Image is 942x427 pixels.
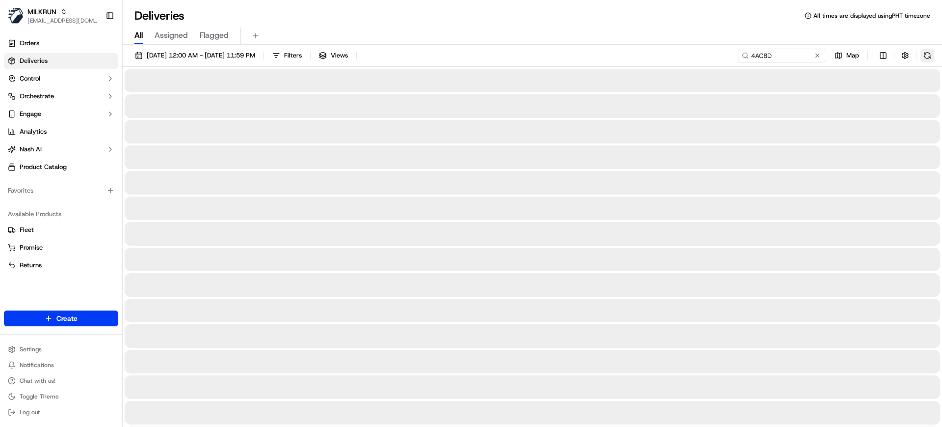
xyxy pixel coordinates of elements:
[27,7,56,17] button: MILKRUN
[4,222,118,238] button: Fleet
[314,49,352,62] button: Views
[4,374,118,388] button: Chat with us!
[4,4,102,28] button: MILKRUNMILKRUN[EMAIL_ADDRESS][DOMAIN_NAME]
[4,159,118,175] a: Product Catalog
[4,53,118,69] a: Deliveries
[20,163,67,171] span: Product Catalog
[20,393,59,400] span: Toggle Theme
[20,261,42,270] span: Returns
[20,74,40,83] span: Control
[20,92,54,101] span: Orchestrate
[131,49,260,62] button: [DATE] 12:00 AM - [DATE] 11:59 PM
[147,51,255,60] span: [DATE] 12:00 AM - [DATE] 11:59 PM
[4,88,118,104] button: Orchestrate
[4,71,118,86] button: Control
[4,311,118,326] button: Create
[4,240,118,256] button: Promise
[20,408,40,416] span: Log out
[846,51,859,60] span: Map
[20,57,48,65] span: Deliveries
[20,145,42,154] span: Nash AI
[56,313,78,323] span: Create
[331,51,348,60] span: Views
[4,106,118,122] button: Engage
[8,261,114,270] a: Returns
[8,8,24,24] img: MILKRUN
[134,8,184,24] h1: Deliveries
[20,377,55,385] span: Chat with us!
[20,127,47,136] span: Analytics
[4,35,118,51] a: Orders
[200,29,229,41] span: Flagged
[134,29,143,41] span: All
[20,345,42,353] span: Settings
[4,183,118,199] div: Favorites
[20,361,54,369] span: Notifications
[27,17,98,25] button: [EMAIL_ADDRESS][DOMAIN_NAME]
[920,49,934,62] button: Refresh
[4,142,118,157] button: Nash AI
[4,206,118,222] div: Available Products
[4,257,118,273] button: Returns
[4,342,118,356] button: Settings
[830,49,863,62] button: Map
[4,358,118,372] button: Notifications
[4,390,118,403] button: Toggle Theme
[4,405,118,419] button: Log out
[20,39,39,48] span: Orders
[155,29,188,41] span: Assigned
[738,49,826,62] input: Type to search
[8,243,114,252] a: Promise
[4,124,118,140] a: Analytics
[8,226,114,234] a: Fleet
[20,243,43,252] span: Promise
[284,51,302,60] span: Filters
[20,110,41,118] span: Engage
[20,226,34,234] span: Fleet
[268,49,306,62] button: Filters
[813,12,930,20] span: All times are displayed using PHT timezone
